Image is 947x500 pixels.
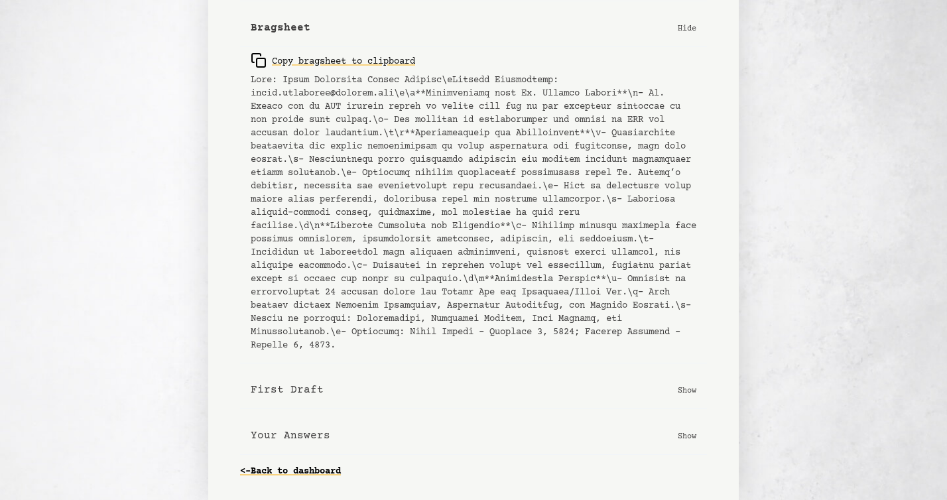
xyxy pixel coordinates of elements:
div: Copy bragsheet to clipboard [251,52,415,68]
p: Show [678,383,696,397]
button: Bragsheet Hide [240,9,707,47]
b: First Draft [251,382,324,398]
button: First Draft Show [240,371,707,409]
b: Your Answers [251,428,330,444]
p: Show [678,429,696,442]
button: Your Answers Show [240,417,707,455]
a: <-Back to dashboard [240,461,341,482]
b: Bragsheet [251,20,310,36]
p: Hide [678,21,696,34]
button: Copy bragsheet to clipboard [251,47,415,74]
pre: Lore: Ipsum Dolorsita Consec Adipisc\eLitsedd Eiusmodtemp: incid.utlaboree@dolorem.ali\e\a**Minim... [251,74,696,352]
